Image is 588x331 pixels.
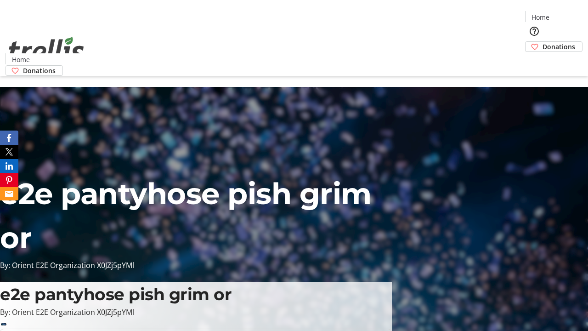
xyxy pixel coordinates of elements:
[6,65,63,76] a: Donations
[6,27,87,73] img: Orient E2E Organization X0JZj5pYMl's Logo
[6,55,35,64] a: Home
[543,42,575,51] span: Donations
[525,41,582,52] a: Donations
[525,22,543,40] button: Help
[12,55,30,64] span: Home
[526,12,555,22] a: Home
[23,66,56,75] span: Donations
[531,12,549,22] span: Home
[525,52,543,70] button: Cart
